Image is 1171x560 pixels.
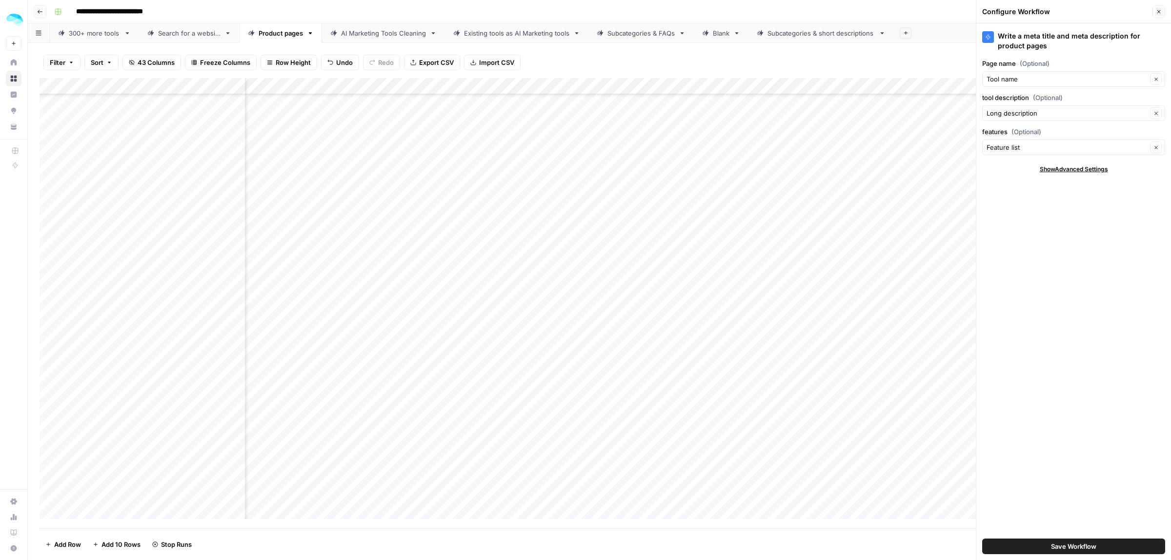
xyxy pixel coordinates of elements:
[419,58,454,67] span: Export CSV
[982,59,1165,68] label: Page name
[69,28,120,38] div: 300+ more tools
[341,28,426,38] div: AI Marketing Tools Cleaning
[185,55,257,70] button: Freeze Columns
[987,142,1147,152] input: Feature list
[479,58,514,67] span: Import CSV
[982,539,1165,554] button: Save Workflow
[138,58,175,67] span: 43 Columns
[158,28,221,38] div: Search for a website
[259,28,303,38] div: Product pages
[322,23,445,43] a: AI Marketing Tools Cleaning
[50,23,139,43] a: 300+ more tools
[982,93,1165,102] label: tool description
[54,540,81,549] span: Add Row
[6,509,21,525] a: Usage
[694,23,748,43] a: Blank
[445,23,588,43] a: Existing tools as AI Marketing tools
[363,55,400,70] button: Redo
[987,74,1147,84] input: Tool name
[713,28,729,38] div: Blank
[261,55,317,70] button: Row Height
[101,540,141,549] span: Add 10 Rows
[6,494,21,509] a: Settings
[87,537,146,552] button: Add 10 Rows
[122,55,181,70] button: 43 Columns
[84,55,119,70] button: Sort
[161,540,192,549] span: Stop Runs
[50,58,65,67] span: Filter
[240,23,322,43] a: Product pages
[6,103,21,119] a: Opportunities
[1011,127,1041,137] span: (Optional)
[6,11,23,29] img: ColdiQ Logo
[1040,165,1108,174] span: Show Advanced Settings
[982,31,1165,51] div: Write a meta title and meta description for product pages
[378,58,394,67] span: Redo
[1051,541,1096,551] span: Save Workflow
[982,127,1165,137] label: features
[464,55,521,70] button: Import CSV
[767,28,875,38] div: Subcategories & short descriptions
[6,55,21,70] a: Home
[987,108,1147,118] input: Long description
[43,55,81,70] button: Filter
[276,58,311,67] span: Row Height
[464,28,569,38] div: Existing tools as AI Marketing tools
[6,87,21,102] a: Insights
[139,23,240,43] a: Search for a website
[1033,93,1063,102] span: (Optional)
[404,55,460,70] button: Export CSV
[40,537,87,552] button: Add Row
[6,71,21,86] a: Browse
[336,58,353,67] span: Undo
[200,58,250,67] span: Freeze Columns
[588,23,694,43] a: Subcategories & FAQs
[6,8,21,32] button: Workspace: ColdiQ
[146,537,198,552] button: Stop Runs
[91,58,103,67] span: Sort
[6,119,21,135] a: Your Data
[748,23,894,43] a: Subcategories & short descriptions
[6,540,21,556] button: Help + Support
[6,525,21,540] a: Learning Hub
[607,28,675,38] div: Subcategories & FAQs
[1020,59,1050,68] span: (Optional)
[321,55,359,70] button: Undo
